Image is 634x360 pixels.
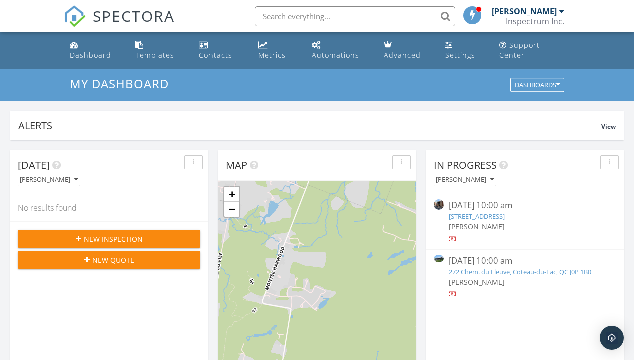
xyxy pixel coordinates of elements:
span: Map [226,158,247,172]
a: Automations (Basic) [308,36,372,65]
div: Templates [135,50,174,60]
div: No results found [10,194,208,221]
button: [PERSON_NAME] [18,173,80,187]
div: Contacts [199,50,232,60]
a: Metrics [254,36,300,65]
a: [DATE] 10:00 am [STREET_ADDRESS] [PERSON_NAME] [434,199,616,244]
a: Contacts [195,36,246,65]
button: New Inspection [18,230,200,248]
div: Automations [312,50,359,60]
img: streetview [434,199,444,209]
input: Search everything... [255,6,455,26]
span: New Quote [92,255,134,265]
span: [DATE] [18,158,50,172]
span: New Inspection [84,234,143,244]
div: Dashboard [70,50,111,60]
div: Alerts [18,119,601,132]
a: Advanced [380,36,433,65]
span: In Progress [434,158,497,172]
button: Dashboards [510,78,564,92]
a: Dashboard [66,36,124,65]
div: [PERSON_NAME] [436,176,494,183]
div: Metrics [258,50,286,60]
a: Templates [131,36,187,65]
a: Zoom in [224,187,239,202]
img: 9567278%2Fcover_photos%2FWdhRjkFRIUaVZAwpNvAL%2Fsmall.jpeg [434,255,444,262]
a: [DATE] 10:00 am 272 Chem. du Fleuve, Coteau-du-Lac, QC J0P 1B0 [PERSON_NAME] [434,255,616,299]
div: [PERSON_NAME] [492,6,557,16]
button: [PERSON_NAME] [434,173,496,187]
a: Support Center [495,36,568,65]
a: 272 Chem. du Fleuve, Coteau-du-Lac, QC J0P 1B0 [449,267,591,276]
div: Open Intercom Messenger [600,326,624,350]
div: Support Center [499,40,540,60]
a: Settings [441,36,487,65]
span: [PERSON_NAME] [449,277,505,287]
div: Advanced [384,50,421,60]
span: [PERSON_NAME] [449,222,505,231]
div: [DATE] 10:00 am [449,199,601,212]
div: Dashboards [515,82,560,89]
div: Inspectrum Inc. [506,16,564,26]
img: The Best Home Inspection Software - Spectora [64,5,86,27]
span: View [601,122,616,131]
div: [DATE] 10:00 am [449,255,601,267]
div: [PERSON_NAME] [20,176,78,183]
a: Zoom out [224,202,239,217]
span: SPECTORA [93,5,175,26]
span: My Dashboard [70,75,169,92]
a: [STREET_ADDRESS] [449,212,505,221]
div: Settings [445,50,475,60]
a: SPECTORA [64,14,175,35]
button: New Quote [18,251,200,269]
